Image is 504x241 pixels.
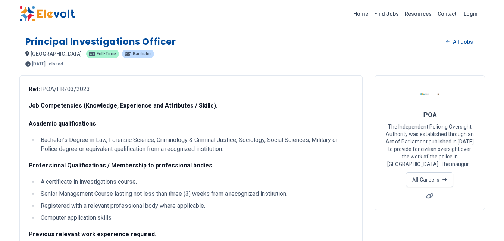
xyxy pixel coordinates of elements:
[29,85,353,94] p: IPOA/HR/03/2023
[350,8,371,20] a: Home
[384,123,476,168] p: The Independent Policing Oversight Authority was established through an Act of Parliament publish...
[440,36,479,47] a: All Jobs
[25,36,176,48] h1: Principal Investigations Officer
[29,102,217,109] strong: Job Competencies (Knowledge, Experience and Attributes / Skills).
[47,62,63,66] p: - closed
[19,6,75,22] img: Elevolt
[31,51,82,57] span: [GEOGRAPHIC_DATA]
[32,62,46,66] span: [DATE]
[406,172,453,187] a: All Careers
[29,120,96,127] strong: Academic qualifications
[97,52,116,56] span: full-time
[402,8,435,20] a: Resources
[420,85,439,103] img: IPOA
[29,231,156,238] strong: Previous relevant work experience required.
[435,8,459,20] a: Contact
[133,52,151,56] span: bachelor
[422,111,437,118] span: IPOA
[38,201,353,210] li: Registered with a relevant professional body where applicable.
[29,162,212,169] strong: Professional Qualifications / Membership to professional bodies
[371,8,402,20] a: Find Jobs
[38,177,353,186] li: A certificate in investigations course.
[29,86,40,93] strong: Ref:
[38,189,353,198] li: Senior Management Course lasting not less than three (3) weeks from a recognized institution.
[459,6,482,21] a: Login
[38,136,353,154] li: Bachelor’s Degree in Law, Forensic Science, Criminology & Criminal Justice, Sociology, Social Sci...
[38,213,353,222] li: Computer application skills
